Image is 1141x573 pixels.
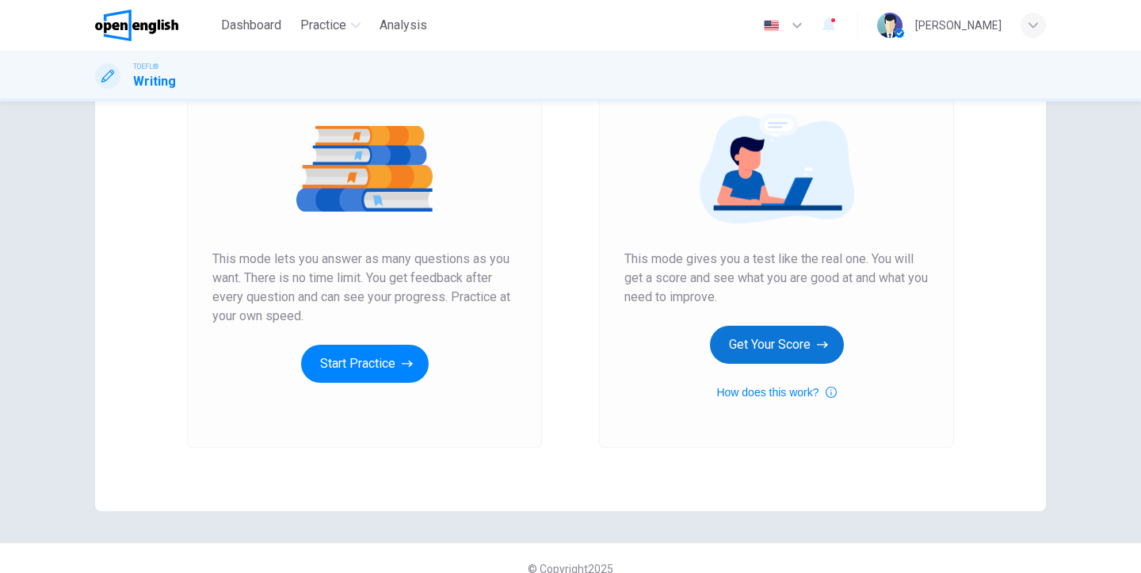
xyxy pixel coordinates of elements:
[221,16,281,35] span: Dashboard
[133,61,158,72] span: TOEFL®
[294,11,367,40] button: Practice
[215,11,288,40] button: Dashboard
[300,16,346,35] span: Practice
[212,250,517,326] span: This mode lets you answer as many questions as you want. There is no time limit. You get feedback...
[95,10,178,41] img: OpenEnglish logo
[301,345,429,383] button: Start Practice
[761,20,781,32] img: en
[380,16,427,35] span: Analysis
[877,13,902,38] img: Profile picture
[915,16,1002,35] div: [PERSON_NAME]
[95,10,215,41] a: OpenEnglish logo
[710,326,844,364] button: Get Your Score
[624,250,929,307] span: This mode gives you a test like the real one. You will get a score and see what you are good at a...
[716,383,836,402] button: How does this work?
[133,72,176,91] h1: Writing
[373,11,433,40] button: Analysis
